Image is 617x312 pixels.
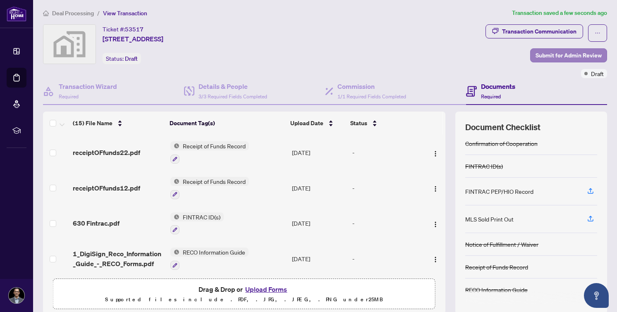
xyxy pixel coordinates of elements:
h4: Transaction Wizard [59,81,117,91]
h4: Documents [481,81,515,91]
span: ellipsis [595,30,600,36]
span: View Transaction [103,10,147,17]
h4: Details & People [198,81,267,91]
button: Upload Forms [243,284,289,295]
div: FINTRAC ID(s) [465,162,503,171]
img: svg%3e [43,25,96,64]
span: Receipt of Funds Record [179,141,249,150]
img: Status Icon [170,212,179,221]
div: FINTRAC PEP/HIO Record [465,187,533,196]
div: - [352,219,421,228]
span: Draft [125,55,138,62]
span: RECO Information Guide [179,248,249,257]
span: receiptOFfunds12.pdf [73,183,140,193]
span: receiptOFfunds22.pdf [73,148,140,157]
span: Status [350,119,367,128]
span: 3/3 Required Fields Completed [198,93,267,100]
div: Transaction Communication [502,25,576,38]
div: Confirmation of Cooperation [465,139,538,148]
td: [DATE] [289,206,349,241]
span: home [43,10,49,16]
span: 630 Fintrac.pdf [73,218,120,228]
div: RECO Information Guide [465,285,528,294]
div: - [352,148,421,157]
th: Document Tag(s) [166,112,287,135]
span: [STREET_ADDRESS] [103,34,163,44]
button: Status IconRECO Information Guide [170,248,249,270]
img: Status Icon [170,177,179,186]
button: Status IconFINTRAC ID(s) [170,212,224,235]
p: Supported files include .PDF, .JPG, .JPEG, .PNG under 25 MB [58,295,430,305]
img: Logo [432,150,439,157]
span: Receipt of Funds Record [179,177,249,186]
h4: Commission [337,81,406,91]
button: Logo [429,217,442,230]
div: MLS Sold Print Out [465,214,514,224]
div: Receipt of Funds Record [465,262,528,272]
span: 1_DigiSign_Reco_Information_Guide_-_RECO_Forms.pdf [73,249,163,269]
span: Drag & Drop orUpload FormsSupported files include .PDF, .JPG, .JPEG, .PNG under25MB [53,279,435,310]
div: - [352,254,421,263]
span: Upload Date [290,119,323,128]
div: Notice of Fulfillment / Waiver [465,240,538,249]
span: Required [481,93,501,100]
img: logo [7,6,26,21]
img: Status Icon [170,141,179,150]
span: Document Checklist [465,121,540,133]
div: Status: [103,53,141,64]
button: Status IconReceipt of Funds Record [170,141,249,164]
button: Logo [429,146,442,159]
span: 1/1 Required Fields Completed [337,93,406,100]
article: Transaction saved a few seconds ago [512,8,607,18]
span: FINTRAC ID(s) [179,212,224,221]
img: Logo [432,221,439,228]
span: Drag & Drop or [198,284,289,295]
img: Status Icon [170,248,179,257]
button: Logo [429,181,442,195]
td: [DATE] [289,241,349,276]
img: Logo [432,186,439,192]
td: [DATE] [289,135,349,170]
div: Ticket #: [103,24,143,34]
span: 53517 [125,26,143,33]
button: Submit for Admin Review [530,48,607,62]
li: / [97,8,100,18]
span: Submit for Admin Review [536,49,602,62]
button: Open asap [584,283,609,308]
button: Transaction Communication [485,24,583,38]
span: Deal Processing [52,10,94,17]
span: (15) File Name [73,119,112,128]
span: Draft [591,69,604,78]
button: Logo [429,252,442,265]
span: Required [59,93,79,100]
div: - [352,183,421,193]
th: (15) File Name [69,112,166,135]
img: Profile Icon [9,288,24,303]
button: Status IconReceipt of Funds Record [170,177,249,199]
td: [DATE] [289,170,349,206]
img: Logo [432,256,439,263]
th: Upload Date [287,112,347,135]
th: Status [347,112,422,135]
